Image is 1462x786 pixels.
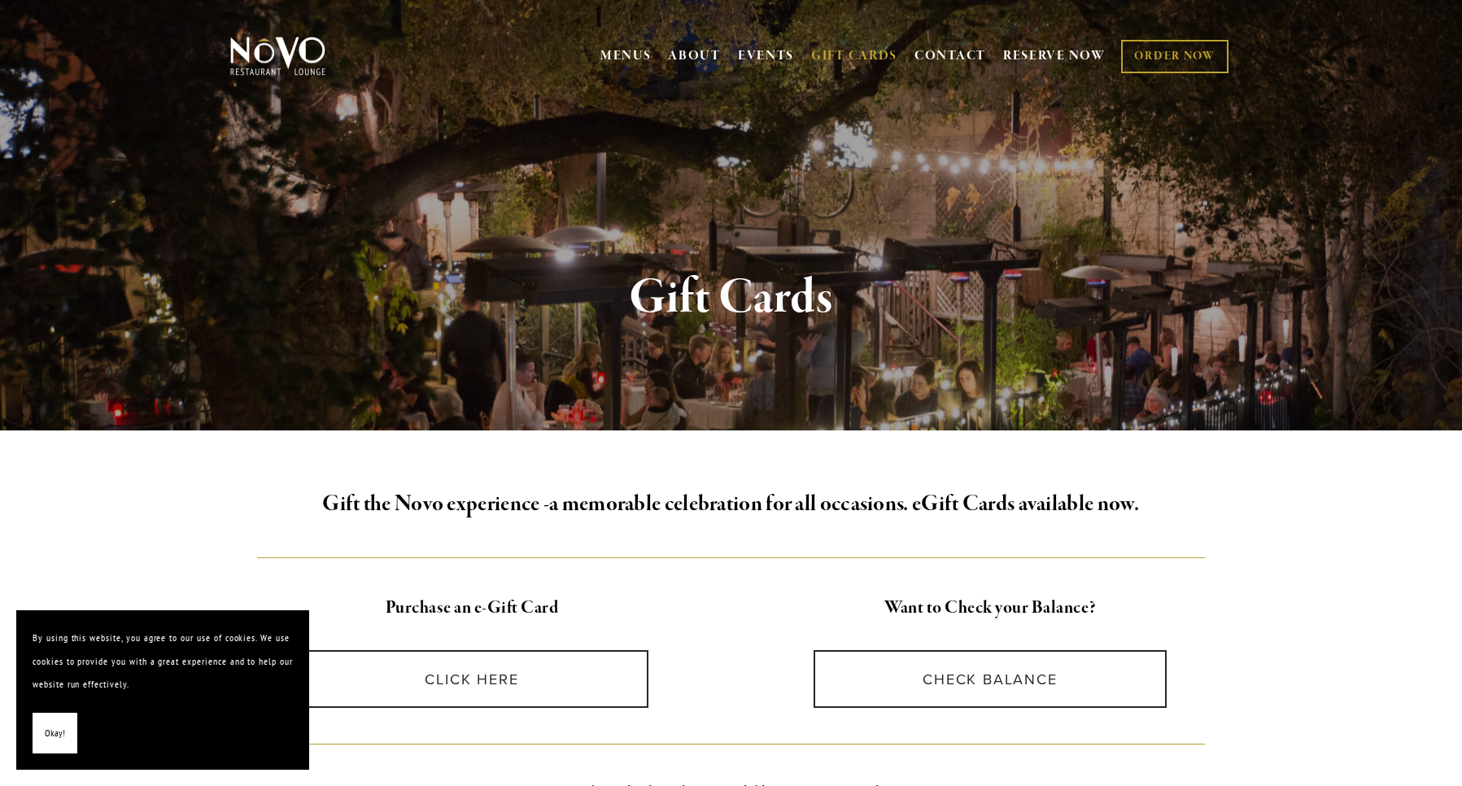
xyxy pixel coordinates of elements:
[668,48,721,64] a: ABOUT
[45,722,65,745] span: Okay!
[1003,41,1106,72] a: RESERVE NOW
[33,713,77,754] button: Okay!
[600,48,652,64] a: MENUS
[629,267,833,329] strong: Gift Cards
[295,650,648,708] a: CLICK HERE
[814,650,1167,708] a: CHECK BALANCE
[227,36,329,76] img: Novo Restaurant &amp; Lounge
[257,487,1206,522] h2: a memorable celebration for all occasions. eGift Cards available now.
[1121,40,1228,73] a: ORDER NOW
[738,48,794,64] a: EVENTS
[322,490,549,518] strong: Gift the Novo experience -
[811,41,897,72] a: GIFT CARDS
[884,596,1097,619] strong: Want to Check your Balance?
[386,596,558,619] strong: Purchase an e-Gift Card
[914,41,986,72] a: CONTACT
[16,610,309,770] section: Cookie banner
[33,627,293,696] p: By using this website, you agree to our use of cookies. We use cookies to provide you with a grea...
